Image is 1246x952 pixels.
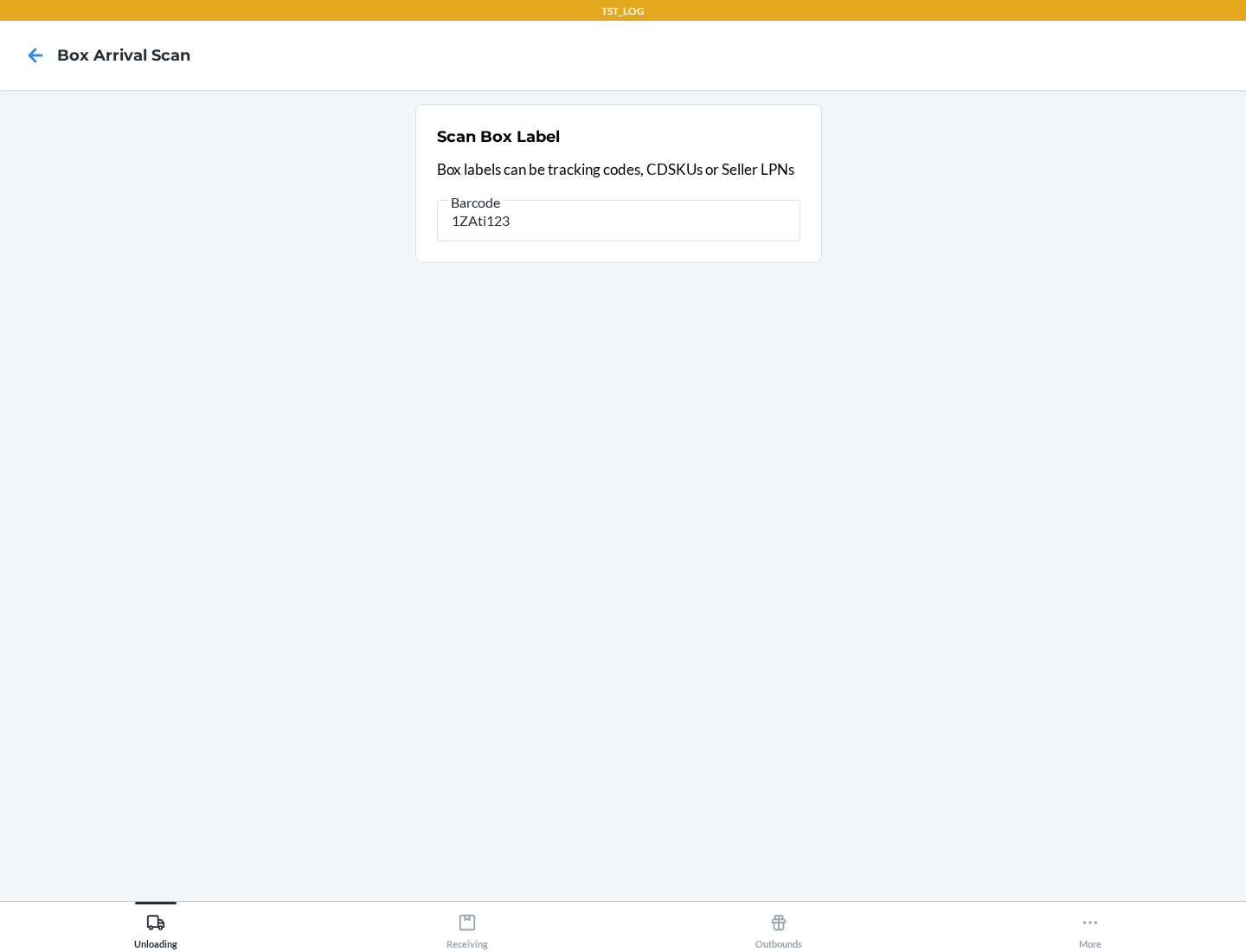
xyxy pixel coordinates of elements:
[934,902,1246,949] button: More
[601,3,645,19] p: TST_LOG
[448,194,503,211] span: Barcode
[623,902,934,949] button: Outbounds
[437,200,800,241] input: Barcode
[437,158,800,181] p: Box labels can be tracking codes, CDSKUs or Seller LPNs
[1079,906,1101,949] div: More
[437,125,560,148] h2: Scan Box Label
[134,906,177,949] div: Unloading
[57,44,190,67] h4: Box Arrival Scan
[755,906,802,949] div: Outbounds
[311,902,623,949] button: Receiving
[446,906,488,949] div: Receiving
